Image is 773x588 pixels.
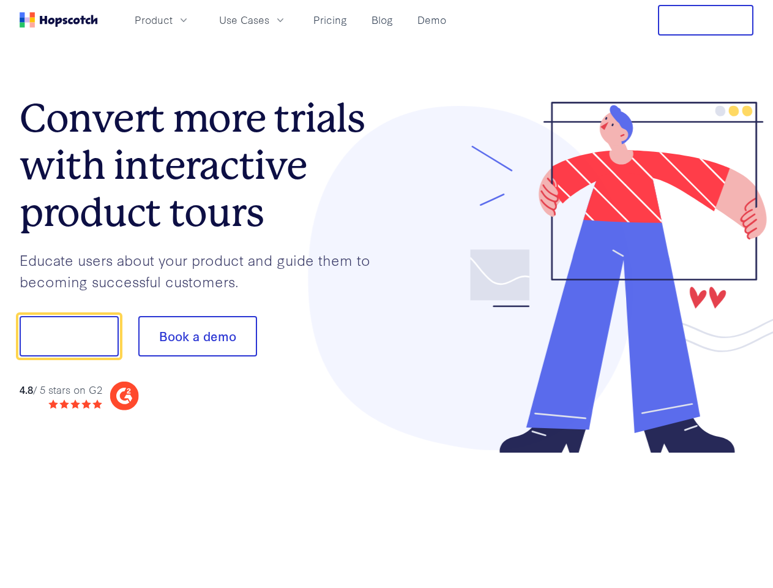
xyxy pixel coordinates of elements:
button: Use Cases [212,10,294,30]
button: Product [127,10,197,30]
h1: Convert more trials with interactive product tours [20,95,387,236]
div: / 5 stars on G2 [20,382,102,398]
strong: 4.8 [20,382,33,396]
button: Show me! [20,316,119,356]
span: Product [135,12,173,28]
button: Book a demo [138,316,257,356]
a: Blog [367,10,398,30]
a: Home [20,12,98,28]
button: Free Trial [658,5,753,36]
a: Pricing [308,10,352,30]
a: Demo [413,10,451,30]
p: Educate users about your product and guide them to becoming successful customers. [20,249,387,292]
span: Use Cases [219,12,269,28]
